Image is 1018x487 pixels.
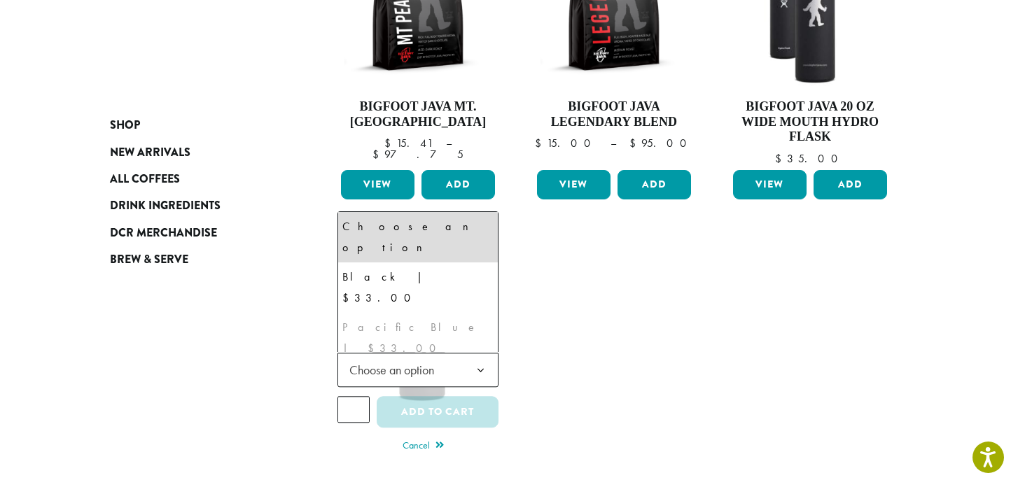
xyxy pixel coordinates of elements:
[403,437,444,457] a: Cancel
[337,99,498,129] h4: Bigfoot Java Mt. [GEOGRAPHIC_DATA]
[110,171,180,188] span: All Coffees
[733,170,807,199] a: View
[110,220,278,246] a: DCR Merchandise
[372,147,384,162] span: $
[535,136,597,150] bdi: 15.00
[341,170,414,199] a: View
[535,136,547,150] span: $
[730,99,891,145] h4: Bigfoot Java 20 oz Wide Mouth Hydro Flask
[110,144,190,162] span: New Arrivals
[611,136,616,150] span: –
[775,151,787,166] span: $
[342,267,494,309] div: Black | $33.00
[372,147,463,162] bdi: 97.75
[814,170,887,199] button: Add
[421,170,495,199] button: Add
[629,136,641,150] span: $
[337,397,370,423] input: Product quantity
[775,151,844,166] bdi: 35.00
[337,353,498,388] span: Choose an option
[446,136,452,150] span: –
[110,251,188,269] span: Brew & Serve
[384,136,396,150] span: $
[629,136,693,150] bdi: 95.00
[534,99,695,129] h4: Bigfoot Java Legendary Blend
[537,170,611,199] a: View
[377,397,498,428] button: Add to cart
[618,170,691,199] button: Add
[342,317,494,359] div: Pacific Blue | $33.00
[110,192,278,219] a: Drink Ingredients
[110,139,278,165] a: New Arrivals
[384,136,433,150] bdi: 15.41
[110,246,278,273] a: Brew & Serve
[110,197,221,215] span: Drink Ingredients
[110,166,278,192] a: All Coffees
[110,225,217,242] span: DCR Merchandise
[344,357,448,384] span: Choose an option
[110,117,140,134] span: Shop
[338,212,498,262] li: Choose an option
[110,112,278,139] a: Shop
